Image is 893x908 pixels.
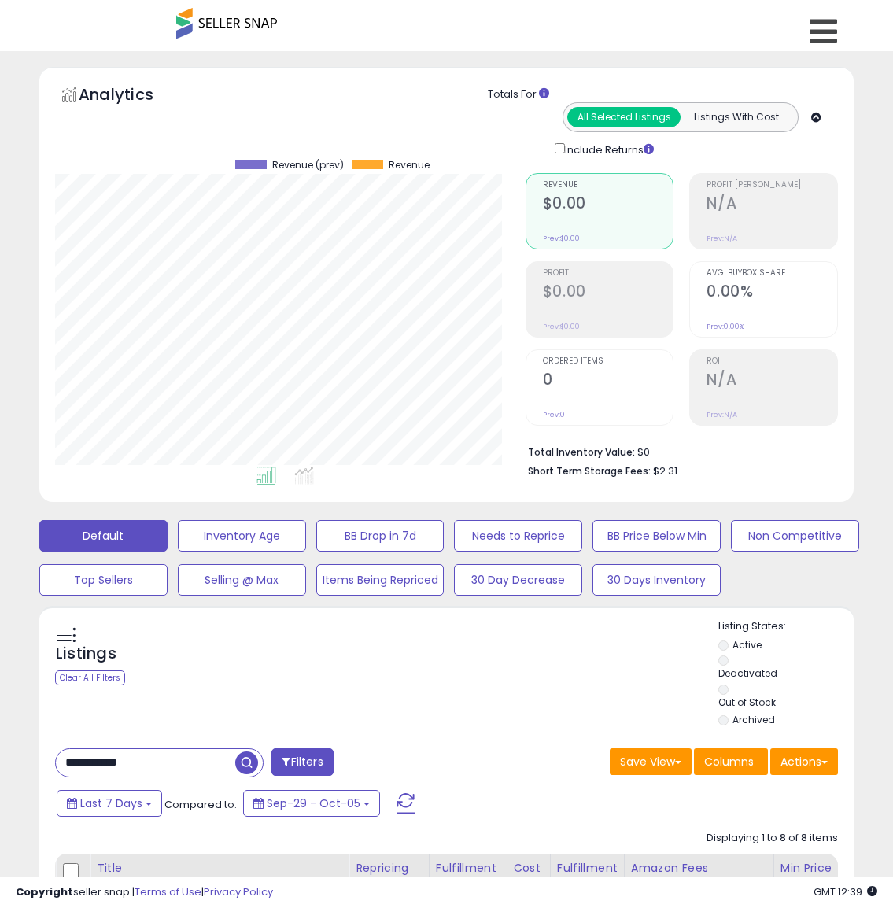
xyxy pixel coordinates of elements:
button: Needs to Reprice [454,520,582,552]
button: Sep-29 - Oct-05 [243,790,380,817]
b: Short Term Storage Fees: [528,464,651,478]
small: Prev: N/A [707,234,737,243]
button: BB Price Below Min [592,520,721,552]
div: Totals For [488,87,842,102]
label: Archived [732,713,775,726]
a: Terms of Use [135,884,201,899]
span: Sep-29 - Oct-05 [267,795,360,811]
span: Revenue [389,160,430,171]
label: Active [732,638,762,651]
strong: Copyright [16,884,73,899]
label: Deactivated [718,666,777,680]
div: Displaying 1 to 8 of 8 items [707,831,838,846]
span: Compared to: [164,797,237,812]
span: Revenue (prev) [272,160,344,171]
small: Prev: N/A [707,410,737,419]
button: Inventory Age [178,520,306,552]
button: 30 Day Decrease [454,564,582,596]
button: Columns [694,748,768,775]
div: Repricing [356,860,423,877]
small: Prev: $0.00 [543,234,580,243]
h5: Analytics [79,83,184,109]
span: 2025-10-14 12:39 GMT [814,884,877,899]
button: BB Drop in 7d [316,520,445,552]
small: Prev: 0 [543,410,565,419]
button: Actions [770,748,838,775]
button: Last 7 Days [57,790,162,817]
b: Total Inventory Value: [528,445,635,459]
h2: N/A [707,194,837,216]
div: Amazon Fees [631,860,767,877]
a: Privacy Policy [204,884,273,899]
div: seller snap | | [16,885,273,900]
button: Listings With Cost [680,107,793,127]
div: Include Returns [543,140,673,158]
button: All Selected Listings [567,107,681,127]
small: Prev: 0.00% [707,322,744,331]
h2: 0 [543,371,673,392]
label: Out of Stock [718,696,776,709]
p: Listing States: [718,619,854,634]
button: Save View [610,748,692,775]
button: Selling @ Max [178,564,306,596]
button: Filters [271,748,333,776]
div: Fulfillment Cost [557,860,618,893]
h5: Listings [56,643,116,665]
button: Default [39,520,168,552]
span: Ordered Items [543,357,673,366]
button: 30 Days Inventory [592,564,721,596]
span: Profit [543,269,673,278]
div: Clear All Filters [55,670,125,685]
div: Title [97,860,342,877]
h2: 0.00% [707,282,837,304]
button: Items Being Repriced [316,564,445,596]
span: Last 7 Days [80,795,142,811]
h2: N/A [707,371,837,392]
div: Min Price [780,860,862,877]
h2: $0.00 [543,282,673,304]
span: Avg. Buybox Share [707,269,837,278]
div: Fulfillment [436,860,500,877]
span: Revenue [543,181,673,190]
span: Profit [PERSON_NAME] [707,181,837,190]
button: Top Sellers [39,564,168,596]
h2: $0.00 [543,194,673,216]
li: $0 [528,441,826,460]
div: Cost [513,860,544,877]
span: ROI [707,357,837,366]
span: $2.31 [653,463,677,478]
button: Non Competitive [731,520,859,552]
small: Prev: $0.00 [543,322,580,331]
span: Columns [704,754,754,770]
